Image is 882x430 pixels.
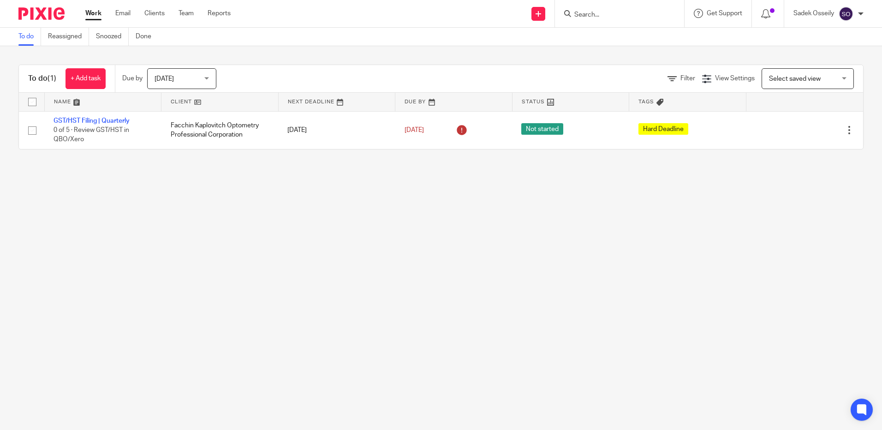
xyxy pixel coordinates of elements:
[208,9,231,18] a: Reports
[155,76,174,82] span: [DATE]
[54,127,129,143] span: 0 of 5 · Review GST/HST in QBO/Xero
[405,127,424,133] span: [DATE]
[115,9,131,18] a: Email
[54,118,130,124] a: GST/HST Filing | Quarterly
[769,76,821,82] span: Select saved view
[707,10,742,17] span: Get Support
[680,75,695,82] span: Filter
[48,75,56,82] span: (1)
[28,74,56,84] h1: To do
[278,111,395,149] td: [DATE]
[144,9,165,18] a: Clients
[179,9,194,18] a: Team
[521,123,563,135] span: Not started
[573,11,656,19] input: Search
[136,28,158,46] a: Done
[638,99,654,104] span: Tags
[715,75,755,82] span: View Settings
[638,123,688,135] span: Hard Deadline
[66,68,106,89] a: + Add task
[48,28,89,46] a: Reassigned
[839,6,853,21] img: svg%3E
[18,28,41,46] a: To do
[96,28,129,46] a: Snoozed
[18,7,65,20] img: Pixie
[85,9,101,18] a: Work
[793,9,834,18] p: Sadek Osseily
[122,74,143,83] p: Due by
[161,111,279,149] td: Facchin Kaplovitch Optometry Professional Corporation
